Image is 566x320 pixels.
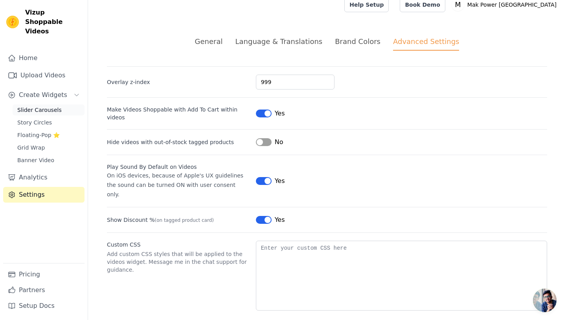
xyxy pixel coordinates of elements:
[335,36,380,47] div: Brand Colors
[13,117,85,128] a: Story Circles
[256,215,285,225] button: Yes
[107,163,250,171] div: Play Sound By Default on Videos
[107,106,250,121] label: Make Videos Shoppable with Add To Cart within videos
[3,170,85,185] a: Analytics
[107,250,250,274] p: Add custom CSS styles that will be applied to the videos widget. Message me in the chat support f...
[107,138,250,146] label: Hide videos with out-of-stock tagged products
[13,130,85,141] a: Floating-Pop ⭐
[275,109,285,118] span: Yes
[195,36,223,47] div: General
[3,87,85,103] button: Create Widgets
[13,155,85,166] a: Banner Video
[17,119,52,126] span: Story Circles
[19,90,67,100] span: Create Widgets
[235,36,322,47] div: Language & Translations
[3,282,85,298] a: Partners
[107,216,250,224] label: Show Discount %
[17,131,60,139] span: Floating-Pop ⭐
[393,36,459,51] div: Advanced Settings
[107,241,250,249] label: Custom CSS
[107,172,243,197] span: On iOS devices, because of Apple's UX guidelines the sound can be turned ON with user consent only.
[13,104,85,115] a: Slider Carousels
[13,142,85,153] a: Grid Wrap
[275,137,283,147] span: No
[533,289,557,312] div: Open chat
[3,50,85,66] a: Home
[256,109,285,118] button: Yes
[3,267,85,282] a: Pricing
[275,176,285,186] span: Yes
[17,156,54,164] span: Banner Video
[256,176,285,186] button: Yes
[154,218,214,223] span: (on tagged product card)
[3,68,85,83] a: Upload Videos
[3,187,85,203] a: Settings
[107,78,250,86] label: Overlay z-index
[455,1,461,9] text: M
[275,215,285,225] span: Yes
[17,106,62,114] span: Slider Carousels
[6,16,19,28] img: Vizup
[17,144,45,152] span: Grid Wrap
[25,8,81,36] span: Vizup Shoppable Videos
[3,298,85,314] a: Setup Docs
[256,137,283,147] button: No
